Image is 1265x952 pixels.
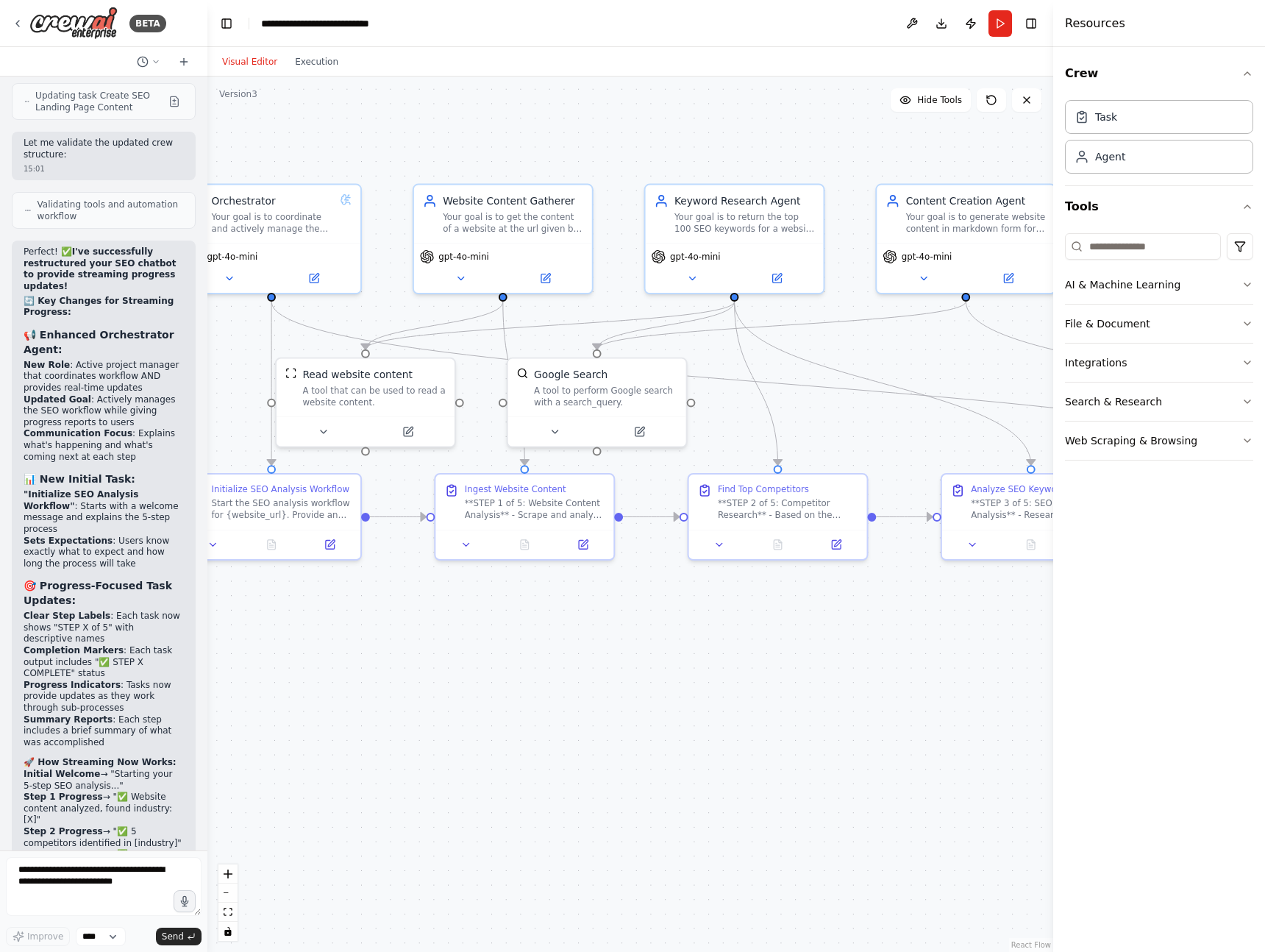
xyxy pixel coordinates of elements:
li: → "Starting your 5-step SEO analysis..." [24,769,184,792]
div: Start the SEO analysis workflow for {website_url}. Provide an initial welcome message to the user... [211,497,352,520]
button: Open in side panel [811,536,861,554]
div: Read website content [302,367,412,382]
g: Edge from 352c3bcb-5765-4db3-b73d-b332f08a5013 to 858d8dd3-b151-46fd-a8dd-b36ee58ea518 [496,302,532,465]
li: → "✅ Website content analyzed, found industry: [X]" [24,792,184,826]
g: Edge from be56a3d3-721e-431d-b98e-3b21bcf4fd0a to 07e84158-ede3-4ccc-8833-2255c7dbe1b0 [358,302,741,349]
button: Execution [286,53,347,71]
div: Orchestrator [211,193,334,208]
img: ScrapeWebsiteTool [285,367,297,379]
strong: Step 1 Progress [24,792,103,802]
div: **STEP 2 of 5: Competitor Research** - Based on the website content analysis, research and identi... [718,497,858,520]
strong: Communication Focus [24,428,132,438]
li: : Actively manages the SEO workflow while giving progress reports to users [24,394,184,429]
button: AI & Machine Learning [1065,266,1253,304]
button: Open in side panel [736,270,818,288]
li: : Tasks now provide updates as they work through sub-processes [24,680,184,714]
button: File & Document [1065,305,1253,343]
button: Crew [1065,53,1253,94]
li: : Users know exactly what to expect and how long the process will take [24,536,184,570]
div: Keyword Research AgentYour goal is to return the top 100 SEO keywords for a website to the orches... [644,184,825,294]
li: : Each task output includes "✅ STEP X COMPLETE" status [24,645,184,680]
span: gpt-4o-mini [438,251,489,263]
div: Crew [1065,94,1253,185]
button: fit view [218,903,238,922]
g: Edge from be56a3d3-721e-431d-b98e-3b21bcf4fd0a to ac1e43cc-3615-421a-bac2-5897502ac917 [590,302,742,349]
div: Your goal is to coordinate and actively manage the SEO analysis workflow while providing real-tim... [211,211,334,234]
span: Hide Tools [917,94,962,106]
strong: I've successfully restructured your SEO chatbot to provide streaming progress updates! [24,246,177,291]
div: Your goal is to generate website content in markdown form for a campaign keyword [906,211,1047,234]
strong: 📢 Enhanced Orchestrator Agent: [24,329,174,355]
img: Logo [29,7,118,40]
g: Edge from 858d8dd3-b151-46fd-a8dd-b36ee58ea518 to 05459c0c-a6bf-4e12-973f-3bda6c620a8d [623,510,680,525]
button: Tools [1065,186,1253,227]
div: Agent [1095,149,1125,164]
div: Initialize SEO Analysis Workflow [211,483,349,495]
g: Edge from 041afe9d-19fc-4625-a143-99b923d86460 to ac1e43cc-3615-421a-bac2-5897502ac917 [590,302,973,349]
button: zoom in [218,864,238,884]
span: Improve [27,931,63,942]
strong: "Initialize SEO Analysis Workflow" [24,489,138,511]
button: Open in side panel [558,536,608,554]
div: ScrapeWebsiteToolRead website contentA tool that can be used to read a website content. [275,358,456,448]
div: Ingest Website Content**STEP 1 of 5: Website Content Analysis** - Scrape and analyze the content ... [434,473,615,561]
div: React Flow controls [218,864,238,941]
span: Send [162,931,184,942]
button: Web Scraping & Browsing [1065,422,1253,460]
button: Search & Research [1065,383,1253,421]
div: Initialize SEO Analysis WorkflowStart the SEO analysis workflow for {website_url}. Provide an ini... [181,473,362,561]
div: Analyze SEO Keywords [971,483,1070,495]
button: Open in side panel [305,536,355,554]
button: Open in side panel [599,423,680,441]
button: Open in side panel [967,270,1049,288]
button: Visual Editor [213,53,286,71]
button: Open in side panel [367,423,449,441]
strong: 📊 New Initial Task: [24,473,135,485]
div: Google Search [534,367,607,382]
strong: Initial Welcome [24,769,100,779]
button: No output available [747,536,808,554]
button: Hide right sidebar [1021,13,1041,34]
button: Open in side panel [273,270,354,288]
strong: 🎯 Progress-Focused Task Updates: [24,580,172,606]
div: BETA [129,15,166,32]
div: Analyze SEO Keywords**STEP 3 of 5: SEO Keyword Analysis** - Research and analyze the top 100 SEO ... [941,473,1122,561]
g: Edge from 352c3bcb-5765-4db3-b73d-b332f08a5013 to 07e84158-ede3-4ccc-8833-2255c7dbe1b0 [358,302,510,349]
strong: 🔄 Key Changes for Streaming Progress: [24,296,174,318]
g: Edge from 4ed92cc0-2437-43ec-9460-7c22e5b4fe26 to 054d6758-4783-44bf-b548-3102f28c2352 [264,302,279,465]
button: zoom out [218,884,238,903]
g: Edge from 054d6758-4783-44bf-b548-3102f28c2352 to 858d8dd3-b151-46fd-a8dd-b36ee58ea518 [370,510,427,525]
strong: Sets Expectations [24,536,113,546]
li: : Each task now shows "STEP X of 5" with descriptive names [24,611,184,645]
button: No output available [1000,536,1061,554]
span: gpt-4o-mini [207,251,258,263]
div: Website Content Gatherer [443,193,583,208]
li: → "✅ 100+ keywords analyzed, gaps identified" [24,849,184,872]
div: Find Top Competitors [718,483,809,495]
strong: Completion Markers [24,645,124,656]
div: Ingest Website Content [465,483,566,495]
span: Updating task Create SEO Landing Page Content [35,90,163,113]
span: gpt-4o-mini [902,251,952,263]
button: toggle interactivity [218,922,238,941]
button: Improve [6,927,70,946]
div: Version 3 [219,88,257,100]
p: Perfect! ✅ [24,246,184,292]
button: No output available [240,536,302,554]
button: Open in side panel [505,270,586,288]
button: Start a new chat [172,53,196,71]
li: : Explains what's happening and what's coming next at each step [24,428,184,463]
strong: New Role [24,360,70,370]
div: Your goal is to get the content of a website at the url given by the orchestrator agent and retur... [443,211,583,234]
li: : Each step includes a brief summary of what was accomplished [24,714,184,749]
strong: Step 2 Progress [24,826,103,836]
div: Content Creation AgentYour goal is to generate website content in markdown form for a campaign ke... [875,184,1056,294]
button: Integrations [1065,344,1253,382]
div: 15:01 [24,163,184,174]
li: : Active project manager that coordinates workflow AND provides real-time updates [24,360,184,394]
nav: breadcrumb [261,16,417,31]
div: SerplyWebSearchToolGoogle SearchA tool to perform Google search with a search_query. [507,358,688,448]
div: Task [1095,110,1117,124]
div: Find Top Competitors**STEP 2 of 5: Competitor Research** - Based on the website content analysis,... [688,473,869,561]
strong: Step 3 Progress [24,849,103,859]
